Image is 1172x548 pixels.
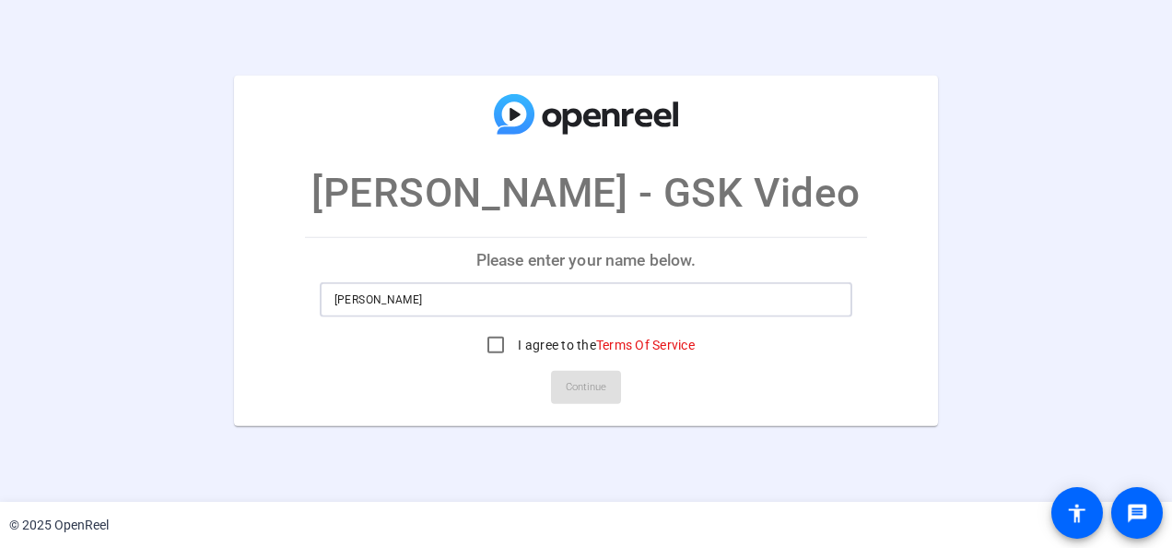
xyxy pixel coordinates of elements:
img: company-logo [494,94,678,135]
mat-icon: accessibility [1066,502,1088,524]
input: Enter your name [334,289,838,311]
p: Please enter your name below. [305,238,868,282]
label: I agree to the [514,336,695,354]
mat-icon: message [1126,502,1148,524]
a: Terms Of Service [596,338,695,352]
p: [PERSON_NAME] - GSK Video [311,162,861,223]
div: © 2025 OpenReel [9,516,109,535]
